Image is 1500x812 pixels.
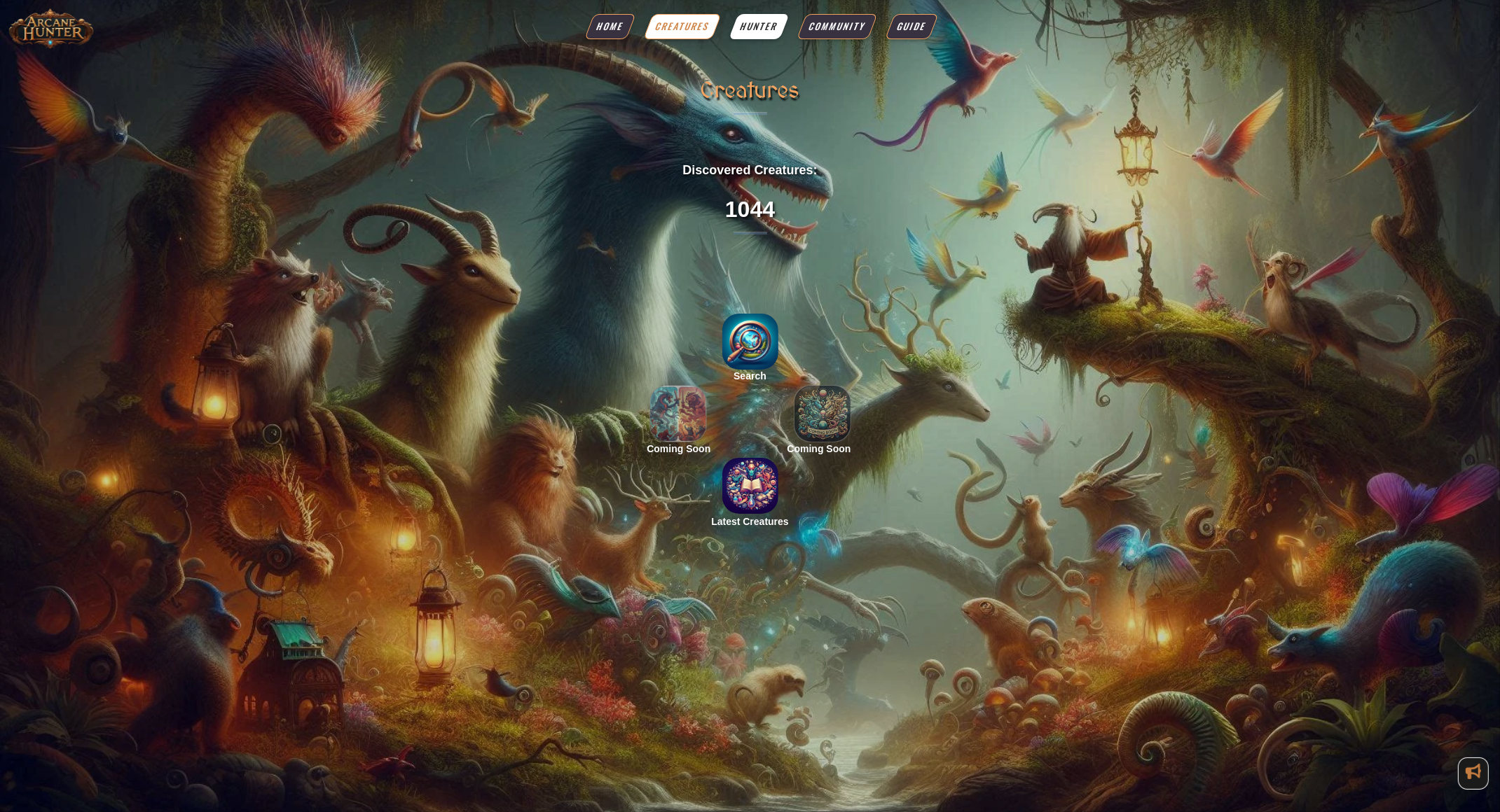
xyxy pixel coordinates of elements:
[738,20,780,34] span: Hunter
[787,442,851,456] span: Coming Soon
[7,7,95,50] img: Arcane Hunter Title
[647,442,710,456] span: Coming Soon
[694,187,806,232] p: 1044
[711,514,789,529] span: Latest Creatures
[594,20,626,34] span: Home
[895,20,928,34] span: Guide
[806,20,867,34] span: Community
[729,14,790,39] a: Hunter
[584,14,636,39] a: Home
[653,20,711,34] span: Creatures
[722,458,778,514] img: latest-discoveries-icon.webp
[722,314,778,370] img: Creature Search Icon
[643,14,722,39] a: Creatures
[734,369,766,384] span: Search
[885,14,939,39] a: Guide
[797,14,878,39] a: Community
